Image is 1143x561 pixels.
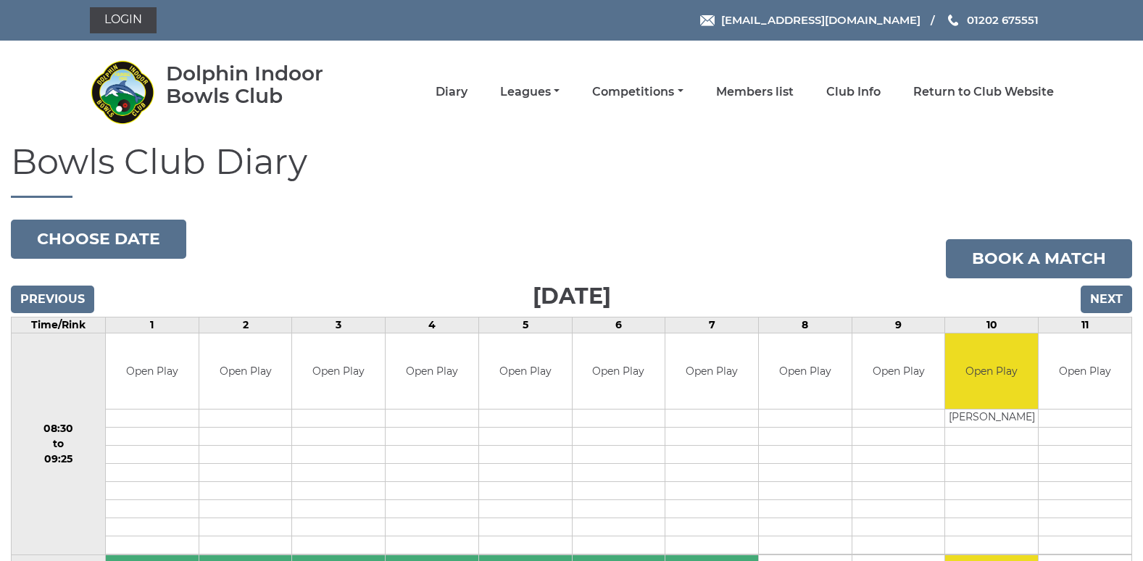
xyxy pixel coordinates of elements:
td: 1 [105,317,199,333]
td: Open Play [945,333,1038,410]
td: Open Play [199,333,292,410]
td: 6 [572,317,665,333]
td: 3 [292,317,386,333]
div: Dolphin Indoor Bowls Club [166,62,365,107]
td: Open Play [665,333,758,410]
td: Time/Rink [12,317,106,333]
td: Open Play [852,333,945,410]
a: Login [90,7,157,33]
td: Open Play [386,333,478,410]
a: Phone us 01202 675551 [946,12,1039,28]
a: Return to Club Website [913,84,1054,100]
td: 4 [386,317,479,333]
td: Open Play [573,333,665,410]
a: Diary [436,84,467,100]
td: 10 [945,317,1039,333]
td: [PERSON_NAME] [945,410,1038,428]
span: [EMAIL_ADDRESS][DOMAIN_NAME] [721,13,920,27]
img: Email [700,15,715,26]
img: Phone us [948,14,958,26]
h1: Bowls Club Diary [11,143,1132,198]
td: 8 [759,317,852,333]
input: Previous [11,286,94,313]
td: Open Play [479,333,572,410]
span: 01202 675551 [967,13,1039,27]
td: Open Play [292,333,385,410]
a: Club Info [826,84,881,100]
td: 9 [852,317,945,333]
a: Email [EMAIL_ADDRESS][DOMAIN_NAME] [700,12,920,28]
a: Book a match [946,239,1132,278]
td: 7 [665,317,759,333]
td: Open Play [759,333,852,410]
button: Choose date [11,220,186,259]
a: Members list [716,84,794,100]
td: 11 [1039,317,1132,333]
td: 08:30 to 09:25 [12,333,106,555]
a: Leagues [500,84,560,100]
td: 2 [199,317,292,333]
td: Open Play [1039,333,1131,410]
img: Dolphin Indoor Bowls Club [90,59,155,125]
td: 5 [478,317,572,333]
td: Open Play [106,333,199,410]
input: Next [1081,286,1132,313]
a: Competitions [592,84,683,100]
